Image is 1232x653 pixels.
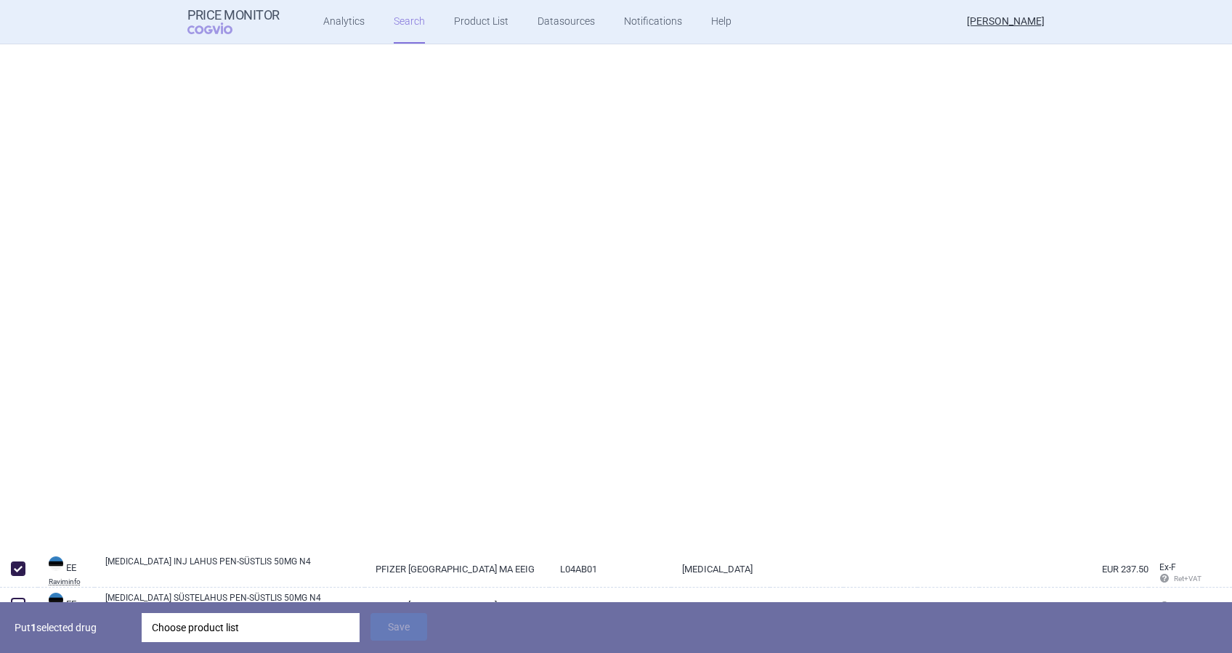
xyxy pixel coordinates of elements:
[1159,575,1215,583] span: Ret+VAT calc
[31,622,36,633] strong: 1
[142,613,360,642] div: Choose product list
[49,593,63,607] img: Estonia
[1159,562,1176,572] span: Ex-factory price
[187,8,280,23] strong: Price Monitor
[365,588,549,623] a: PFIZER [GEOGRAPHIC_DATA] MA EEIG
[15,613,131,642] p: Put selected drug
[38,591,94,622] a: EEEE
[187,23,253,34] span: COGVIO
[671,588,770,623] a: ETANERTSEPT
[549,551,671,587] a: L04AB01
[1148,557,1202,591] a: Ex-F Ret+VAT calc
[105,555,365,581] a: [MEDICAL_DATA] INJ LAHUS PEN-SÜSTLIS 50MG N4
[152,613,349,642] div: Choose product list
[671,551,770,587] a: [MEDICAL_DATA]
[49,556,63,571] img: Estonia
[370,613,427,641] button: Save
[187,8,280,36] a: Price MonitorCOGVIO
[38,555,94,585] a: EEEERaviminfo
[49,578,94,585] abbr: Raviminfo — Raviminfo database by Apteekide Infotehnoloogia (pharmacy prices), Estonia.
[979,588,1148,623] a: N/A
[549,588,671,623] a: L04AB01
[105,591,365,617] a: [MEDICAL_DATA] SÜSTELAHUS PEN-SÜSTLIS 50MG N4
[979,551,1148,587] a: EUR 237.50
[365,551,549,587] a: PFIZER [GEOGRAPHIC_DATA] MA EEIG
